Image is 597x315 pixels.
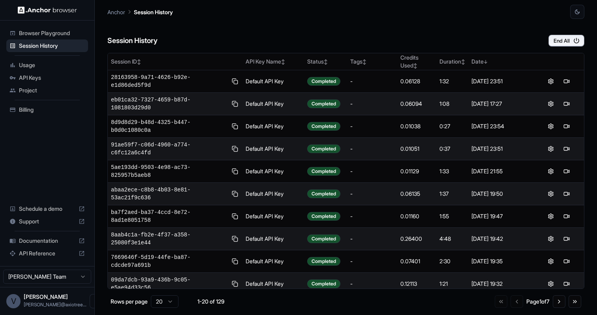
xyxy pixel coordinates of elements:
div: V [6,294,21,308]
div: Completed [307,99,340,108]
span: ↕ [413,63,417,69]
div: - [350,145,394,153]
span: 28163958-9a71-4626-b92e-e1d86ded5f9d [111,73,227,89]
td: Default API Key [242,273,304,295]
span: 91ae59f7-c06d-4960-a774-c6fc12a6c4fd [111,141,227,157]
div: 1:37 [439,190,465,198]
span: ↕ [362,59,366,65]
div: Session History [6,39,88,52]
div: Completed [307,212,340,221]
td: Default API Key [242,115,304,138]
div: [DATE] 23:51 [471,145,530,153]
td: Default API Key [242,138,304,160]
div: 0.06135 [400,190,433,198]
span: Billing [19,106,85,114]
div: Documentation [6,234,88,247]
div: Billing [6,103,88,116]
div: Project [6,84,88,97]
span: ↕ [461,59,465,65]
h6: Session History [107,35,158,47]
div: - [350,280,394,288]
div: Completed [307,122,340,131]
div: 0.06128 [400,77,433,85]
span: 7669646f-5d19-44fe-ba87-cdcde97a691b [111,253,227,269]
div: - [350,167,394,175]
span: Session History [19,42,85,50]
td: Default API Key [242,228,304,250]
td: Default API Key [242,183,304,205]
td: Default API Key [242,160,304,183]
span: Vipin Tanna [24,293,68,300]
span: 09da7dcb-93a9-436b-9c05-e5ae94d33c56 [111,276,227,292]
div: 0.01129 [400,167,433,175]
span: 8d9d8d29-b48d-4325-b447-b0d0c1080c0a [111,118,227,134]
div: [DATE] 19:47 [471,212,530,220]
div: 0.12113 [400,280,433,288]
span: 5ae193dd-9503-4e98-ac73-825957b5aeb8 [111,163,227,179]
div: - [350,235,394,243]
div: [DATE] 19:50 [471,190,530,198]
p: Session History [134,8,173,16]
td: Default API Key [242,70,304,93]
div: API Reference [6,247,88,260]
div: Credits Used [400,54,433,69]
span: API Keys [19,74,85,82]
div: 1:32 [439,77,465,85]
button: End All [548,35,584,47]
div: [DATE] 19:35 [471,257,530,265]
span: eb01ca32-7327-4659-b87d-1081803d29d0 [111,96,227,112]
div: [DATE] 21:55 [471,167,530,175]
div: 0.01160 [400,212,433,220]
span: Support [19,217,75,225]
div: - [350,122,394,130]
div: Completed [307,279,340,288]
div: 1:21 [439,280,465,288]
div: Status [307,58,344,66]
div: API Key Name [246,58,301,66]
span: ba7f2aed-ba37-4ccd-8e72-8ad1e8051758 [111,208,227,224]
button: Open menu [90,294,104,308]
td: Default API Key [242,205,304,228]
div: 0.06094 [400,100,433,108]
div: 0.07401 [400,257,433,265]
span: API Reference [19,249,75,257]
nav: breadcrumb [107,7,173,16]
div: 1:55 [439,212,465,220]
span: Schedule a demo [19,205,75,213]
div: 4:48 [439,235,465,243]
div: 1:33 [439,167,465,175]
div: 0.26400 [400,235,433,243]
div: - [350,100,394,108]
div: [DATE] 23:51 [471,77,530,85]
p: Rows per page [111,298,148,306]
div: - [350,190,394,198]
span: vipin@axiotree.com [24,302,86,307]
div: Tags [350,58,394,66]
div: Schedule a demo [6,202,88,215]
div: [DATE] 17:27 [471,100,530,108]
div: API Keys [6,71,88,84]
div: Usage [6,59,88,71]
div: Completed [307,144,340,153]
div: Completed [307,189,340,198]
span: 8aab4c1a-fb2e-4f37-a358-25080f3e1e44 [111,231,227,247]
div: Session ID [111,58,239,66]
span: ↕ [281,59,285,65]
div: Page 1 of 7 [526,298,550,306]
div: Browser Playground [6,27,88,39]
div: 1:08 [439,100,465,108]
span: Browser Playground [19,29,85,37]
td: Default API Key [242,250,304,273]
div: - [350,77,394,85]
div: Completed [307,77,340,86]
div: Date [471,58,530,66]
div: 2:30 [439,257,465,265]
span: ↓ [484,59,488,65]
div: Completed [307,257,340,266]
div: Duration [439,58,465,66]
span: Project [19,86,85,94]
div: [DATE] 19:32 [471,280,530,288]
span: Documentation [19,237,75,245]
img: Anchor Logo [18,6,77,14]
div: Completed [307,167,340,176]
